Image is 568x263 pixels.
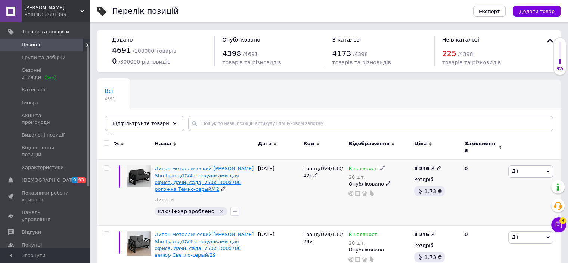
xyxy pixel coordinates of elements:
[188,116,553,131] input: Пошук по назві позиції, артикулу і пошуковим запитам
[155,166,254,192] a: Диван металлический [PERSON_NAME] Sho Гранд/DV4 с подушками для офиса, дачи, сада, 750х1300х700 р...
[155,232,254,258] a: Диван металлический [PERSON_NAME] Sho Гранд/DV4 с подушками для офиса, дачи, сада, 750х1300х700 в...
[112,37,133,43] span: Додано
[414,166,429,171] b: 8 246
[442,59,501,65] span: товарів та різновидів
[218,208,224,214] svg: Видалити мітку
[112,120,169,126] span: Відфільтруйте товари
[414,140,427,147] span: Ціна
[71,177,77,183] span: 9
[222,59,281,65] span: товарів та різновидів
[127,231,151,255] img: Диван металлический Tobi Sho Гранд/DV4 с подушками для офиса, дачи, сада, 750х1300х700 велюр Свет...
[22,28,69,35] span: Товари та послуги
[22,112,69,126] span: Акції та промокоди
[24,4,80,11] span: Тобі Шо
[414,231,435,238] div: ₴
[303,232,343,244] span: Гранд/DV4/130/29v
[554,66,566,71] div: 4%
[22,177,77,184] span: [DEMOGRAPHIC_DATA]
[414,165,441,172] div: ₴
[22,229,41,236] span: Відгуки
[442,37,479,43] span: Не в каталозі
[127,165,151,187] img: Диван металлический Tobi Sho Гранд/DV4 с подушками для офиса, дачи, сада, 750х1300х700 рогожка Те...
[112,46,131,55] span: 4691
[303,140,314,147] span: Код
[22,132,65,138] span: Видалені позиції
[105,116,179,131] span: Стільці і [PERSON_NAME], Огор...
[332,49,351,58] span: 4173
[513,6,561,17] button: Додати товар
[105,132,197,138] span: 143
[22,100,39,106] span: Імпорт
[112,7,179,15] div: Перелік позицій
[559,217,566,224] span: 3
[348,232,378,239] span: В наявності
[155,140,171,147] span: Назва
[22,164,64,171] span: Характеристики
[460,160,506,226] div: 0
[551,217,566,232] button: Чат з покупцем3
[442,49,456,58] span: 225
[258,140,272,147] span: Дата
[222,37,260,43] span: Опубліковано
[458,51,473,57] span: / 4398
[105,88,113,95] span: Всі
[114,140,119,147] span: %
[22,144,69,158] span: Відновлення позицій
[348,247,410,253] div: Опубліковано
[22,54,66,61] span: Групи та добірки
[105,96,115,102] span: 4691
[22,190,69,203] span: Показники роботи компанії
[303,166,343,178] span: Гранд/DV4/130/42r
[155,196,174,203] a: Дивани
[353,51,368,57] span: / 4398
[479,9,500,14] span: Експорт
[425,254,442,260] span: 1.73 ₴
[348,174,385,180] div: 20 шт.
[512,234,518,240] span: Дії
[414,242,458,249] div: Роздріб
[97,108,212,137] div: Стільці і крісла, Огорожі, столи і лавки на кладовищі, Дзеркала для ванних кімнат, Кухонні гарнітури
[256,160,301,226] div: [DATE]
[243,51,258,57] span: / 4691
[348,166,378,174] span: В наявності
[512,168,518,174] span: Дії
[22,42,40,48] span: Позиції
[22,209,69,223] span: Панель управління
[414,176,458,183] div: Роздріб
[348,181,410,187] div: Опубліковано
[22,86,45,93] span: Категорії
[77,177,86,183] span: 93
[158,208,214,214] span: ключі+хар зроблено
[112,56,117,65] span: 0
[348,240,378,246] div: 20 шт.
[118,59,171,65] span: / 300000 різновидів
[519,9,555,14] span: Додати товар
[133,48,176,54] span: / 100000 товарів
[473,6,506,17] button: Експорт
[348,140,389,147] span: Відображення
[425,188,442,194] span: 1.73 ₴
[22,242,42,248] span: Покупці
[332,59,391,65] span: товарів та різновидів
[414,232,429,237] b: 8 246
[222,49,241,58] span: 4398
[24,11,90,18] div: Ваш ID: 3691399
[465,140,497,154] span: Замовлення
[22,67,69,80] span: Сезонні знижки
[332,37,361,43] span: В каталозі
